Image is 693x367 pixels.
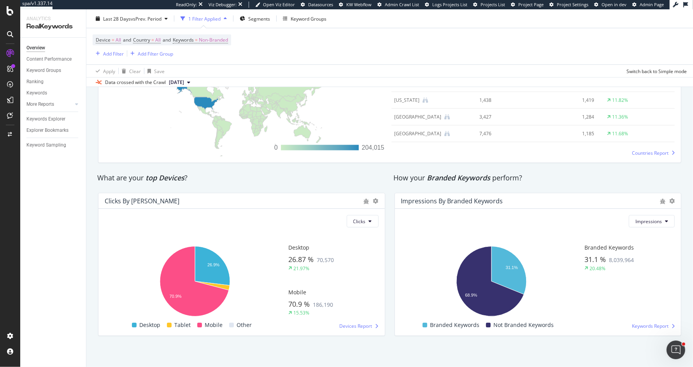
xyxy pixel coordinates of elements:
span: and [123,37,131,43]
div: Mexico [395,114,442,121]
div: Overview [26,44,45,52]
button: Apply [93,65,115,77]
div: bug [660,199,665,204]
button: Clicks [347,215,379,227]
a: Countries Report [632,150,675,156]
span: vs Prev. Period [131,15,161,22]
span: 186,190 [313,301,333,308]
button: Keyword Groups [280,12,330,25]
span: Desktop [288,244,309,251]
div: 1,419 [536,97,595,104]
a: Project Settings [549,2,588,8]
span: All [116,35,121,45]
div: ReadOnly: [176,2,197,8]
button: 1 Filter Applied [177,12,230,25]
div: 20.48% [590,265,606,272]
div: 1 Filter Applied [188,15,221,22]
a: Devices Report [340,323,379,329]
span: 2025 Apr. 20th [169,79,184,86]
span: Keywords Report [632,323,668,329]
text: 68.9% [465,293,477,297]
div: Keywords [26,89,47,97]
span: 70.9 % [288,299,310,309]
span: Keywords [173,37,194,43]
div: Keyword Groups [26,66,61,75]
div: Viz Debugger: [209,2,237,8]
span: Country [133,37,150,43]
div: How your perform? [394,173,682,183]
span: 8,039,964 [609,256,634,264]
span: Mobile [288,288,306,296]
a: Ranking [26,78,81,86]
a: Projects List [473,2,505,8]
svg: A chart. [105,243,285,320]
iframe: Intercom live chat [667,341,685,359]
div: 11.36% [612,114,628,121]
div: India [395,130,442,137]
span: Branded Keywords [427,173,491,182]
div: 1,438 [479,97,525,104]
button: Add Filter Group [127,49,173,58]
div: Keyword Sampling [26,141,66,149]
span: Projects List [481,2,505,7]
div: Explorer Bookmarks [26,126,68,135]
text: 31.1% [505,265,518,270]
span: Desktop [140,320,161,330]
button: [DATE] [166,78,193,87]
span: 26.87 % [288,255,314,264]
span: Project Page [518,2,544,7]
a: Admin Page [632,2,664,8]
div: 11.68% [612,130,628,137]
div: 11.82% [612,97,628,104]
a: Keyword Groups [26,66,81,75]
span: Branded Keywords [430,320,480,330]
span: = [151,37,154,43]
span: Project Settings [557,2,588,7]
span: Mobile [205,320,223,330]
div: 1,185 [536,130,595,137]
a: Project Page [511,2,544,8]
div: 1,284 [536,114,595,121]
span: Other [237,320,252,330]
span: Open Viz Editor [263,2,295,7]
div: Keyword Groups [291,15,326,22]
span: Admin Crawl List [385,2,419,7]
div: 0 [274,143,278,152]
span: Segments [248,15,270,22]
a: KW Webflow [339,2,372,8]
span: Device [96,37,111,43]
div: 7,476 [479,130,525,137]
a: Datasources [301,2,333,8]
span: Non-Branded [199,35,228,45]
div: Impressions By Branded Keywords [401,197,503,205]
span: = [195,37,198,43]
div: RealKeywords [26,22,80,31]
a: Keyword Sampling [26,141,81,149]
a: Content Performance [26,55,81,63]
div: Add Filter Group [138,50,173,57]
a: Overview [26,44,81,52]
div: 204,015 [362,143,384,152]
span: Countries Report [632,150,668,156]
button: Last 28 DaysvsPrev. Period [93,12,171,25]
a: More Reports [26,100,73,108]
div: 15.53% [293,309,309,316]
a: Keywords Report [632,323,675,329]
span: All [155,35,161,45]
span: Branded Keywords [585,244,634,251]
span: Devices Report [340,323,372,329]
button: Impressions [629,215,675,227]
div: Keywords Explorer [26,115,65,123]
a: Open Viz Editor [255,2,295,8]
div: Analytics [26,16,80,22]
span: = [112,37,114,43]
span: Last 28 Days [103,15,131,22]
a: Admin Crawl List [377,2,419,8]
a: Keywords Explorer [26,115,81,123]
a: Keywords [26,89,81,97]
svg: A chart. [401,243,582,320]
button: Clear [119,65,141,77]
text: 26.9% [207,262,219,267]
